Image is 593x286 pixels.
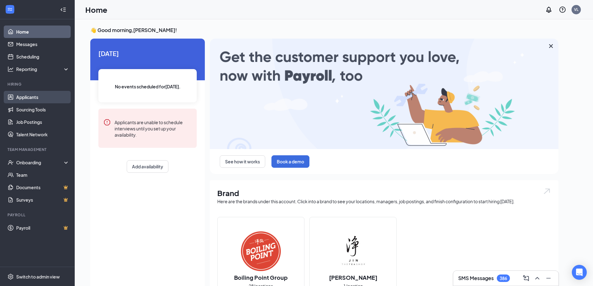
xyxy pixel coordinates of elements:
button: ChevronUp [532,273,542,283]
div: Hiring [7,82,68,87]
a: Home [16,26,69,38]
svg: Cross [547,42,555,50]
svg: ChevronUp [534,274,541,282]
img: payroll-large.gif [210,39,558,149]
h2: Boiling Point Group [228,274,294,281]
img: Boiling Point Group [241,231,281,271]
div: Open Intercom Messenger [572,265,587,280]
svg: WorkstreamLogo [7,6,13,12]
div: Switch to admin view [16,274,60,280]
div: Here are the brands under this account. Click into a brand to see your locations, managers, job p... [217,198,551,204]
button: Minimize [544,273,553,283]
button: ComposeMessage [521,273,531,283]
svg: Analysis [7,66,14,72]
div: Onboarding [16,159,64,166]
a: Sourcing Tools [16,103,69,116]
div: Team Management [7,147,68,152]
a: SurveysCrown [16,194,69,206]
div: 386 [500,276,507,281]
svg: QuestionInfo [559,6,566,13]
h2: [PERSON_NAME] [323,274,384,281]
h3: 👋 Good morning, [PERSON_NAME] ! [90,27,558,34]
a: Applicants [16,91,69,103]
a: DocumentsCrown [16,181,69,194]
a: Job Postings [16,116,69,128]
div: Reporting [16,66,70,72]
a: Talent Network [16,128,69,141]
span: [DATE] [98,49,197,58]
svg: Notifications [545,6,553,13]
svg: Collapse [60,7,66,13]
svg: ComposeMessage [522,274,530,282]
a: Scheduling [16,50,69,63]
button: Add availability [127,160,168,173]
svg: Settings [7,274,14,280]
h3: SMS Messages [458,275,494,282]
h1: Home [85,4,107,15]
button: See how it works [220,155,265,168]
a: Team [16,169,69,181]
div: Applicants are unable to schedule interviews until you set up your availability. [115,119,192,138]
svg: Minimize [545,274,552,282]
h1: Brand [217,188,551,198]
svg: UserCheck [7,159,14,166]
img: Jin Teashop [333,231,373,271]
button: Book a demo [271,155,309,168]
div: Payroll [7,212,68,218]
span: No events scheduled for [DATE] . [115,83,181,90]
div: VL [574,7,578,12]
svg: Error [103,119,111,126]
img: open.6027fd2a22e1237b5b06.svg [543,188,551,195]
a: PayrollCrown [16,222,69,234]
a: Messages [16,38,69,50]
